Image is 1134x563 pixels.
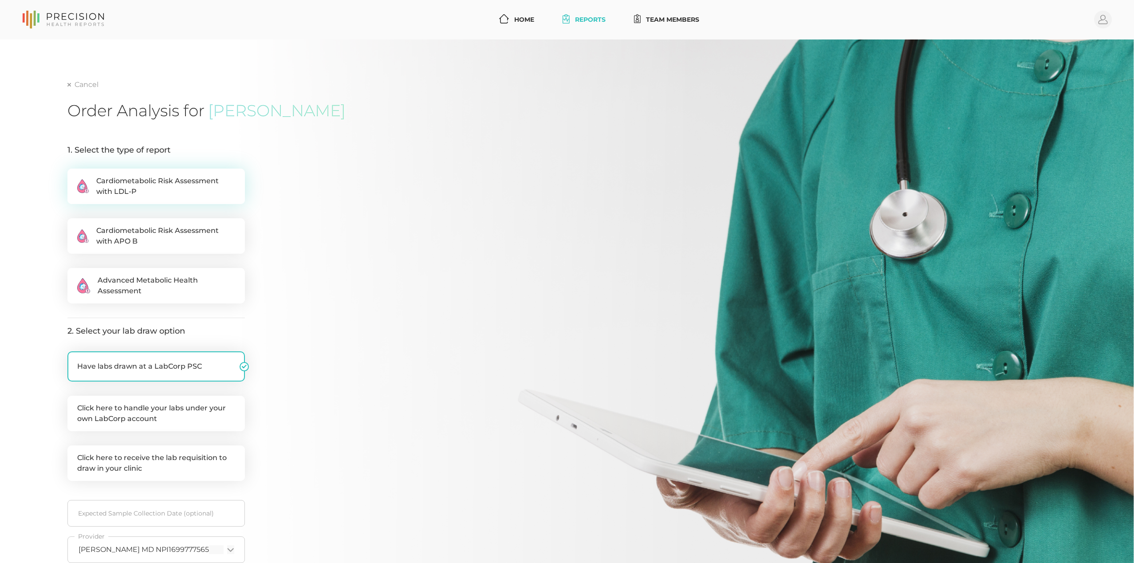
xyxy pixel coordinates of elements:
[496,12,538,28] a: Home
[96,176,235,197] span: Cardiometabolic Risk Assessment with LDL-P
[630,12,703,28] a: Team Members
[67,500,245,527] input: Select date
[98,275,235,296] span: Advanced Metabolic Health Assessment
[79,545,209,554] span: [PERSON_NAME] MD NPI1699777565
[67,325,245,337] legend: 2. Select your lab draw option
[67,445,245,481] label: Click here to receive the lab requisition to draw in your clinic
[209,545,224,554] input: Search for option
[67,396,245,431] label: Click here to handle your labs under your own LabCorp account
[67,145,245,158] legend: 1. Select the type of report
[67,351,245,382] label: Have labs drawn at a LabCorp PSC
[96,225,235,247] span: Cardiometabolic Risk Assessment with APO B
[67,101,1067,120] h1: Order Analysis for
[208,101,346,120] span: [PERSON_NAME]
[67,80,98,89] a: Cancel
[559,12,609,28] a: Reports
[67,536,245,563] div: Search for option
